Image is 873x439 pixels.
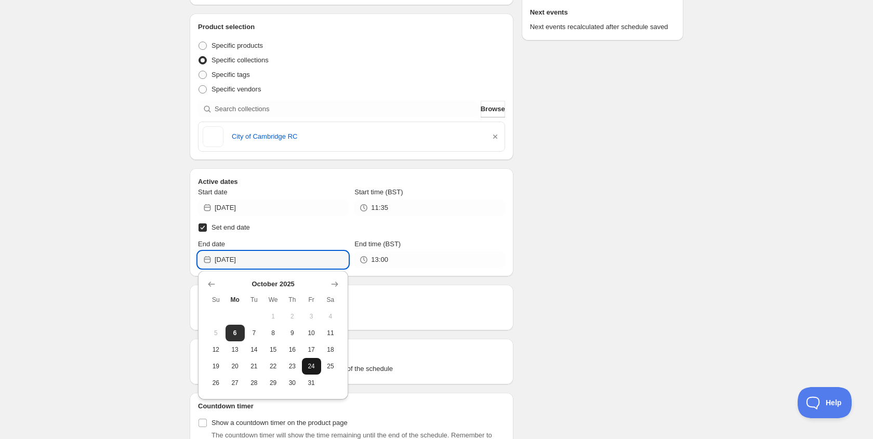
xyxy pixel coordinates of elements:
[354,240,401,248] span: End time (BST)
[287,296,298,304] span: Th
[211,42,263,49] span: Specific products
[226,341,245,358] button: Monday October 13 2025
[325,312,336,321] span: 4
[263,291,283,308] th: Wednesday
[354,188,403,196] span: Start time (BST)
[210,362,221,370] span: 19
[245,375,264,391] button: Tuesday October 28 2025
[210,296,221,304] span: Su
[198,347,505,357] h2: Tags
[198,293,505,303] h2: Repeating
[211,85,261,93] span: Specific vendors
[321,341,340,358] button: Saturday October 18 2025
[230,329,241,337] span: 6
[198,188,227,196] span: Start date
[215,101,479,117] input: Search collections
[530,22,675,32] p: Next events recalculated after schedule saved
[268,312,279,321] span: 1
[245,341,264,358] button: Tuesday October 14 2025
[321,308,340,325] button: Saturday October 4 2025
[306,379,317,387] span: 31
[287,362,298,370] span: 23
[211,71,250,78] span: Specific tags
[302,308,321,325] button: Friday October 3 2025
[302,291,321,308] th: Friday
[283,375,302,391] button: Thursday October 30 2025
[481,104,505,114] span: Browse
[306,345,317,354] span: 17
[249,379,260,387] span: 28
[198,22,505,32] h2: Product selection
[230,296,241,304] span: Mo
[283,325,302,341] button: Thursday October 9 2025
[327,277,342,291] button: Show next month, November 2025
[232,131,482,142] a: City of Cambridge RC
[230,362,241,370] span: 20
[206,325,226,341] button: Sunday October 5 2025
[245,358,264,375] button: Tuesday October 21 2025
[206,291,226,308] th: Sunday
[226,325,245,341] button: Today Monday October 6 2025
[198,240,225,248] span: End date
[287,312,298,321] span: 2
[211,419,348,427] span: Show a countdown timer on the product page
[210,345,221,354] span: 12
[263,341,283,358] button: Wednesday October 15 2025
[268,379,279,387] span: 29
[268,345,279,354] span: 15
[230,345,241,354] span: 13
[206,375,226,391] button: Sunday October 26 2025
[268,296,279,304] span: We
[226,291,245,308] th: Monday
[287,379,298,387] span: 30
[263,358,283,375] button: Wednesday October 22 2025
[249,362,260,370] span: 21
[325,329,336,337] span: 11
[306,362,317,370] span: 24
[206,358,226,375] button: Sunday October 19 2025
[283,291,302,308] th: Thursday
[204,277,219,291] button: Show previous month, September 2025
[226,375,245,391] button: Monday October 27 2025
[302,375,321,391] button: Friday October 31 2025
[263,375,283,391] button: Wednesday October 29 2025
[530,7,675,18] h2: Next events
[302,325,321,341] button: Friday October 10 2025
[211,56,269,64] span: Specific collections
[321,291,340,308] th: Saturday
[230,379,241,387] span: 27
[306,296,317,304] span: Fr
[210,379,221,387] span: 26
[268,329,279,337] span: 8
[198,177,505,187] h2: Active dates
[306,312,317,321] span: 3
[226,358,245,375] button: Monday October 20 2025
[302,341,321,358] button: Friday October 17 2025
[206,341,226,358] button: Sunday October 12 2025
[287,345,298,354] span: 16
[283,341,302,358] button: Thursday October 16 2025
[481,101,505,117] button: Browse
[249,296,260,304] span: Tu
[249,329,260,337] span: 7
[325,362,336,370] span: 25
[321,358,340,375] button: Saturday October 25 2025
[798,387,852,418] iframe: Toggle Customer Support
[263,308,283,325] button: Wednesday October 1 2025
[325,345,336,354] span: 18
[302,358,321,375] button: Friday October 24 2025
[198,401,505,411] h2: Countdown timer
[245,325,264,341] button: Tuesday October 7 2025
[306,329,317,337] span: 10
[283,308,302,325] button: Thursday October 2 2025
[211,223,250,231] span: Set end date
[321,325,340,341] button: Saturday October 11 2025
[268,362,279,370] span: 22
[210,329,221,337] span: 5
[245,291,264,308] th: Tuesday
[325,296,336,304] span: Sa
[287,329,298,337] span: 9
[283,358,302,375] button: Thursday October 23 2025
[249,345,260,354] span: 14
[263,325,283,341] button: Wednesday October 8 2025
